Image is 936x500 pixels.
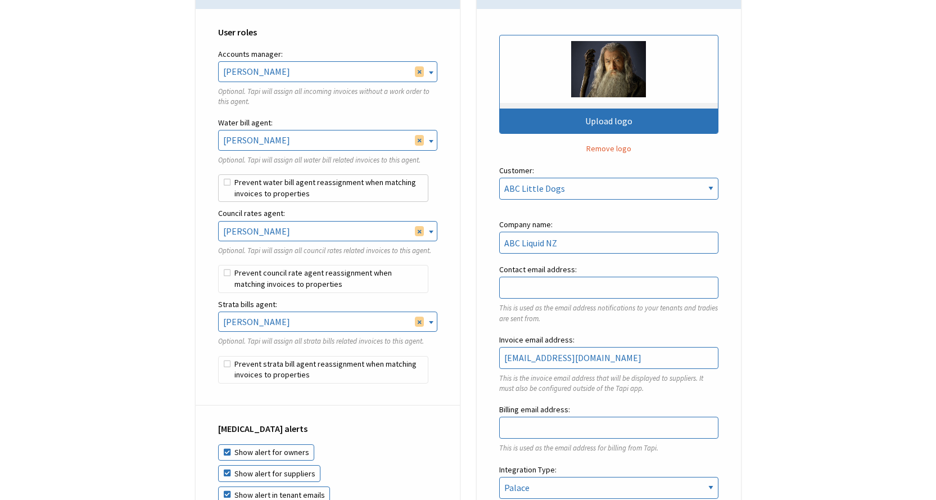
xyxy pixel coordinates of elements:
[499,333,718,369] label: Invoice email address:
[499,178,718,200] select: Customer:
[218,246,437,256] p: Optional. Tapi will assign all council rates related invoices to this agent.
[499,143,718,155] button: Remove logo
[499,164,718,209] label: Customer:
[218,61,437,82] span: Josh Sali
[218,26,257,38] strong: User roles
[218,312,437,332] span: Taylor Coleman
[500,109,718,133] div: Upload logo
[219,130,437,150] span: Anna Pengelly
[415,135,424,145] span: Remove all items
[415,66,424,76] span: Remove all items
[218,465,320,482] label: Show alert for suppliers
[415,317,424,327] span: Remove all items
[218,130,437,150] span: Anna Pengelly
[218,298,437,312] label: Strata bills agent:
[499,277,718,299] input: Contact email address:
[499,417,718,439] input: Billing email address:
[218,423,308,434] strong: [MEDICAL_DATA] alerts
[499,373,718,394] p: This is the invoice email address that will be displayed to suppliers. It must also be configured...
[499,403,718,439] label: Billing email address:
[219,222,437,241] span: Rebekah Osborne
[499,477,718,499] select: Integration Type:
[218,265,428,293] label: Prevent council rate agent reassignment when matching invoices to properties
[219,312,437,331] span: Taylor Coleman
[499,35,718,134] button: Upload logo
[218,116,437,130] label: Water bill agent:
[218,87,437,107] p: Optional. Tapi will assign all incoming invoices without a work order to this agent.
[218,336,437,346] p: Optional. Tapi will assign all strata bills related invoices to this agent.
[218,206,437,220] label: Council rates agent:
[499,443,718,453] p: This is used as the email address for billing from Tapi.
[499,263,718,299] label: Contact email address:
[415,226,424,236] span: Remove all items
[218,444,314,461] label: Show alert for owners
[499,303,718,323] p: This is used as the email address notifications to your tenants and tradies are sent from.
[499,232,718,254] input: Company name:
[499,347,718,369] input: Invoice email address:
[218,221,437,241] span: Rebekah Osborne
[218,356,428,384] label: Prevent strata bill agent reassignment when matching invoices to properties
[571,41,646,97] img: .jpg
[219,62,437,81] span: Josh Sali
[218,174,428,202] label: Prevent water bill agent reassignment when matching invoices to properties
[218,47,437,61] label: Accounts manager:
[218,155,437,165] p: Optional. Tapi will assign all water bill related invoices to this agent.
[499,218,718,254] label: Company name:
